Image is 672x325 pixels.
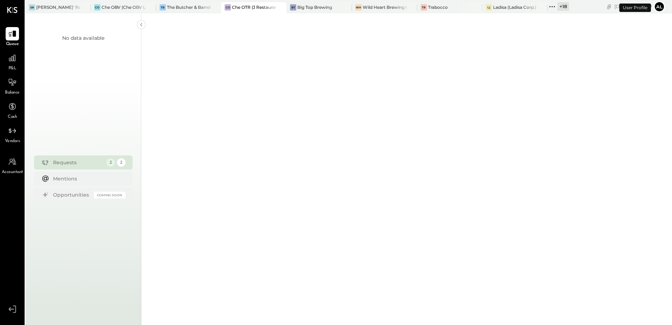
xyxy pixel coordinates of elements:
span: Balance [5,90,20,96]
span: Queue [6,41,19,47]
a: Balance [0,76,24,96]
a: Cash [0,100,24,120]
div: CO [94,4,101,11]
div: 2 [106,158,115,167]
div: SR [29,4,35,11]
div: Big Top Brewing [297,4,332,10]
div: The Butcher & Barrel (L Argento LLC) - [GEOGRAPHIC_DATA] [167,4,211,10]
div: Mentions [53,175,122,182]
div: [DATE] [614,3,652,10]
div: Opportunities [53,191,90,198]
div: Wild Heart Brewing Company [363,4,407,10]
div: Coming Soon [94,192,125,198]
div: TB [160,4,166,11]
div: Tr [421,4,427,11]
span: P&L [8,65,17,72]
div: WH [355,4,362,11]
div: Ladisa (Ladisa Corp.) - Ignite [493,4,537,10]
div: Che OBV (Che OBV LLC) - Ignite [102,4,146,10]
div: Trabocco [428,4,448,10]
div: Che OTR (J Restaurant LLC) - Ignite [232,4,276,10]
a: P&L [0,51,24,72]
div: Requests [53,159,103,166]
a: Accountant [0,155,24,176]
div: CO [225,4,231,11]
a: Vendors [0,124,24,145]
div: User Profile [619,4,651,12]
div: [PERSON_NAME]' Rooftop - Ignite [36,4,80,10]
div: copy link [606,3,613,10]
span: Vendors [5,138,20,145]
span: Accountant [2,169,23,176]
div: + 18 [557,2,569,11]
button: Al [654,1,665,12]
div: 2 [117,158,125,167]
span: Cash [8,114,17,120]
a: Queue [0,27,24,47]
div: BT [290,4,296,11]
div: L( [486,4,492,11]
div: No data available [62,34,104,42]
